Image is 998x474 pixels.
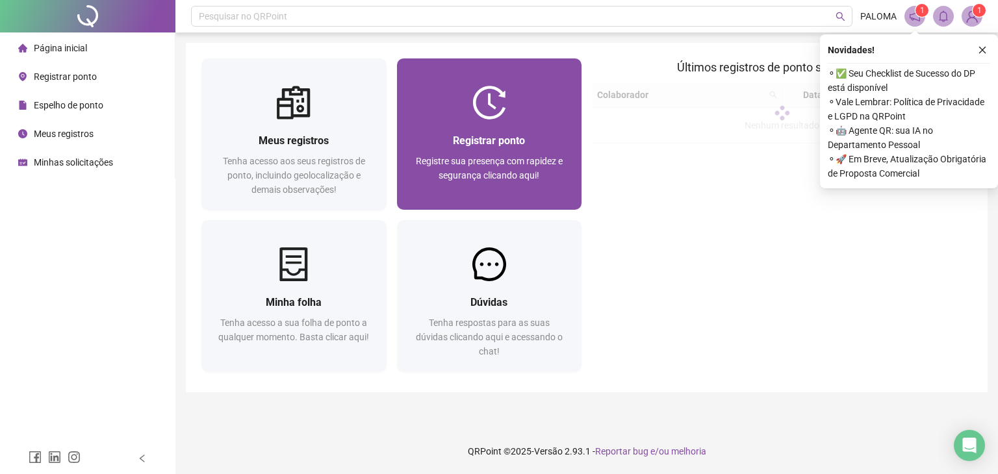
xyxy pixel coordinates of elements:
[201,58,387,210] a: Meus registrosTenha acesso aos seus registros de ponto, incluindo geolocalização e demais observa...
[978,45,987,55] span: close
[915,4,928,17] sup: 1
[34,129,94,139] span: Meus registros
[920,6,925,15] span: 1
[416,318,563,356] span: Tenha respostas para as suas dúvidas clicando aqui e acessando o chat!
[18,129,27,138] span: clock-circle
[34,100,103,110] span: Espelho de ponto
[677,60,887,74] span: Últimos registros de ponto sincronizados
[828,152,990,181] span: ⚬ 🚀 Em Breve, Atualização Obrigatória de Proposta Comercial
[595,446,706,456] span: Reportar bug e/ou melhoria
[954,430,985,461] div: Open Intercom Messenger
[34,71,97,82] span: Registrar ponto
[470,296,507,308] span: Dúvidas
[828,95,990,123] span: ⚬ Vale Lembrar: Política de Privacidade e LGPD na QRPoint
[453,134,525,147] span: Registrar ponto
[909,10,921,22] span: notification
[218,318,369,342] span: Tenha acesso a sua folha de ponto a qualquer momento. Basta clicar aqui!
[259,134,329,147] span: Meus registros
[828,123,990,152] span: ⚬ 🤖 Agente QR: sua IA no Departamento Pessoal
[828,43,875,57] span: Novidades !
[18,44,27,53] span: home
[34,157,113,168] span: Minhas solicitações
[977,6,982,15] span: 1
[836,12,845,21] span: search
[29,451,42,464] span: facebook
[938,10,949,22] span: bell
[828,66,990,95] span: ⚬ ✅ Seu Checklist de Sucesso do DP está disponível
[18,158,27,167] span: schedule
[962,6,982,26] img: 79004
[534,446,563,456] span: Versão
[48,451,61,464] span: linkedin
[175,429,998,474] footer: QRPoint © 2025 - 2.93.1 -
[201,220,387,371] a: Minha folhaTenha acesso a sua folha de ponto a qualquer momento. Basta clicar aqui!
[397,220,582,371] a: DúvidasTenha respostas para as suas dúvidas clicando aqui e acessando o chat!
[266,296,322,308] span: Minha folha
[18,72,27,81] span: environment
[397,58,582,210] a: Registrar pontoRegistre sua presença com rapidez e segurança clicando aqui!
[860,9,897,23] span: PALOMA
[973,4,986,17] sup: Atualize o seu contato no menu Meus Dados
[68,451,81,464] span: instagram
[34,43,87,53] span: Página inicial
[138,454,147,463] span: left
[416,156,563,181] span: Registre sua presença com rapidez e segurança clicando aqui!
[223,156,365,195] span: Tenha acesso aos seus registros de ponto, incluindo geolocalização e demais observações!
[18,101,27,110] span: file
